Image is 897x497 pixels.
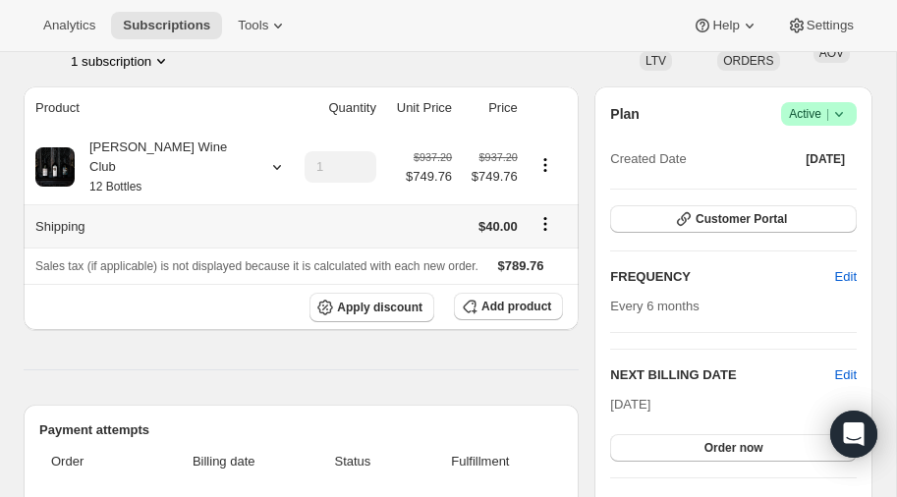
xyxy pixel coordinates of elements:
[830,411,877,458] div: Open Intercom Messenger
[835,365,857,385] button: Edit
[835,267,857,287] span: Edit
[789,104,849,124] span: Active
[610,205,857,233] button: Customer Portal
[382,86,458,130] th: Unit Price
[151,452,296,471] span: Billing date
[826,106,829,122] span: |
[610,149,686,169] span: Created Date
[414,151,452,163] small: $937.20
[819,46,844,60] span: AOV
[610,104,640,124] h2: Plan
[31,12,107,39] button: Analytics
[712,18,739,33] span: Help
[35,259,478,273] span: Sales tax (if applicable) is not displayed because it is calculated with each new order.
[610,365,834,385] h2: NEXT BILLING DATE
[39,440,145,483] th: Order
[794,145,857,173] button: [DATE]
[337,300,422,315] span: Apply discount
[226,12,300,39] button: Tools
[610,267,834,287] h2: FREQUENCY
[238,18,268,33] span: Tools
[35,147,75,187] img: product img
[478,219,518,234] span: $40.00
[681,12,770,39] button: Help
[43,18,95,33] span: Analytics
[610,299,699,313] span: Every 6 months
[775,12,866,39] button: Settings
[610,434,857,462] button: Order now
[75,138,252,196] div: [PERSON_NAME] Wine Club
[111,12,222,39] button: Subscriptions
[807,18,854,33] span: Settings
[39,420,563,440] h2: Payment attempts
[309,293,434,322] button: Apply discount
[288,86,382,130] th: Quantity
[530,213,561,235] button: Shipping actions
[89,180,141,193] small: 12 Bottles
[24,86,288,130] th: Product
[71,51,171,71] button: Product actions
[308,452,397,471] span: Status
[696,211,787,227] span: Customer Portal
[498,258,544,273] span: $789.76
[723,54,773,68] span: ORDERS
[24,204,288,248] th: Shipping
[530,154,561,176] button: Product actions
[823,261,869,293] button: Edit
[481,299,551,314] span: Add product
[406,167,452,187] span: $749.76
[479,151,518,163] small: $937.20
[704,440,763,456] span: Order now
[458,86,524,130] th: Price
[645,54,666,68] span: LTV
[409,452,551,471] span: Fulfillment
[123,18,210,33] span: Subscriptions
[806,151,845,167] span: [DATE]
[454,293,563,320] button: Add product
[464,167,518,187] span: $749.76
[610,397,650,412] span: [DATE]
